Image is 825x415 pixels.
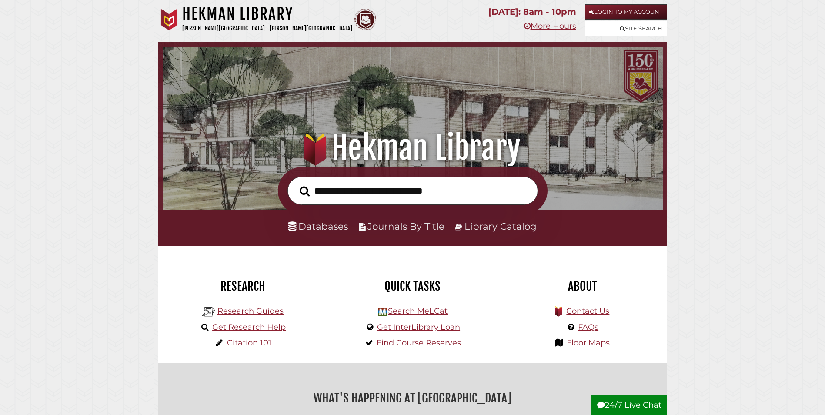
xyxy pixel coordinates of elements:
a: Login to My Account [585,4,667,20]
h2: Quick Tasks [334,279,491,294]
i: Search [300,186,310,197]
img: Calvin University [158,9,180,30]
h1: Hekman Library [175,129,650,167]
p: [DATE]: 8am - 10pm [488,4,576,20]
h2: What's Happening at [GEOGRAPHIC_DATA] [165,388,661,408]
p: [PERSON_NAME][GEOGRAPHIC_DATA] | [PERSON_NAME][GEOGRAPHIC_DATA] [182,23,352,33]
a: Research Guides [217,306,284,316]
a: Site Search [585,21,667,36]
a: Databases [288,221,348,232]
a: Library Catalog [464,221,537,232]
img: Calvin Theological Seminary [354,9,376,30]
a: FAQs [578,322,598,332]
h2: About [504,279,661,294]
button: Search [295,184,314,199]
a: Contact Us [566,306,609,316]
h1: Hekman Library [182,4,352,23]
img: Hekman Library Logo [202,305,215,318]
a: Get Research Help [212,322,286,332]
a: Find Course Reserves [377,338,461,348]
a: More Hours [524,21,576,31]
a: Journals By Title [367,221,444,232]
a: Get InterLibrary Loan [377,322,460,332]
a: Search MeLCat [388,306,448,316]
h2: Research [165,279,321,294]
a: Floor Maps [567,338,610,348]
img: Hekman Library Logo [378,308,387,316]
a: Citation 101 [227,338,271,348]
